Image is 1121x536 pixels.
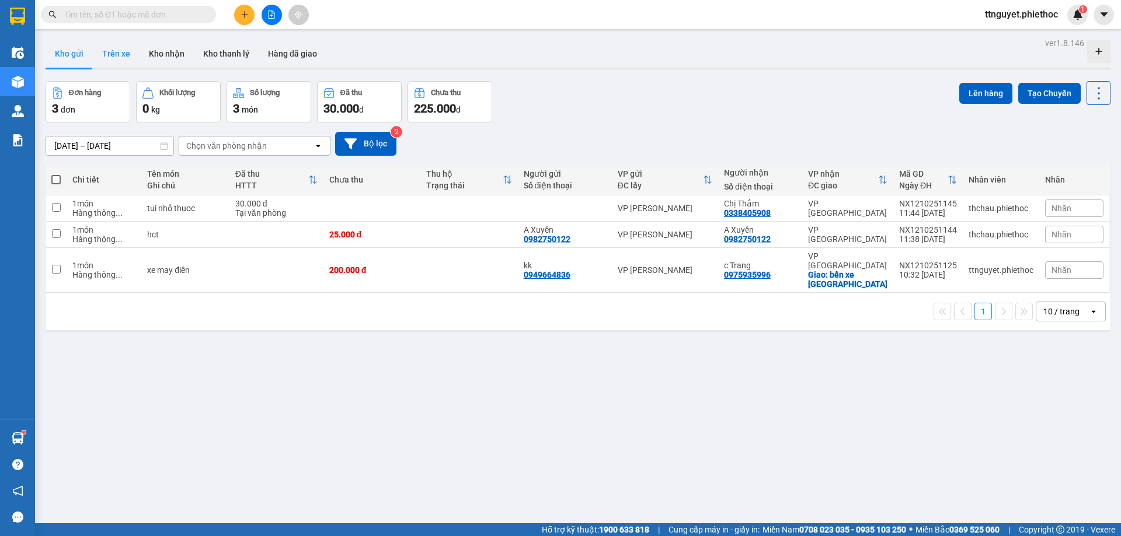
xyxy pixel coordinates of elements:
[1094,5,1114,25] button: caret-down
[323,101,359,115] span: 30.000
[159,89,195,97] div: Khối lượng
[142,101,149,115] span: 0
[46,136,173,155] input: Select a date range.
[229,164,323,195] th: Toggle SortBy
[974,303,992,320] button: 1
[959,83,1012,104] button: Lên hàng
[899,261,957,270] div: NX1210251125
[1087,40,1110,63] div: Tạo kho hàng mới
[1079,5,1087,13] sup: 1
[72,225,135,234] div: 1 món
[893,164,963,195] th: Toggle SortBy
[116,208,123,218] span: ...
[1073,9,1083,20] img: icon-new-feature
[116,270,123,279] span: ...
[969,265,1033,275] div: ttnguyet.phiethoc
[1045,37,1084,50] div: ver 1.8.146
[724,270,771,279] div: 0975935996
[524,261,606,270] div: kk
[899,199,957,208] div: NX1210251145
[12,134,24,146] img: solution-icon
[12,47,24,59] img: warehouse-icon
[12,76,24,88] img: warehouse-icon
[899,234,957,244] div: 11:38 [DATE]
[618,265,712,275] div: VP [PERSON_NAME]
[136,81,221,123] button: Khối lượng0kg
[72,261,135,270] div: 1 món
[288,5,309,25] button: aim
[235,169,308,178] div: Đã thu
[250,89,280,97] div: Số lượng
[72,208,135,218] div: Hàng thông thường
[724,225,796,234] div: A Xuyền
[151,105,160,114] span: kg
[524,234,570,244] div: 0982750122
[340,89,362,97] div: Đã thu
[140,40,194,68] button: Kho nhận
[414,101,456,115] span: 225.000
[294,10,302,19] span: aim
[420,164,517,195] th: Toggle SortBy
[1089,307,1098,316] svg: open
[808,169,878,178] div: VP nhận
[147,181,223,190] div: Ghi chú
[431,89,461,97] div: Chưa thu
[317,81,402,123] button: Đã thu30.000đ
[186,140,267,152] div: Chọn văn phòng nhận
[618,181,703,190] div: ĐC lấy
[899,169,948,178] div: Mã GD
[116,234,123,244] span: ...
[669,523,760,536] span: Cung cấp máy in - giấy in:
[899,225,957,234] div: NX1210251144
[235,208,318,218] div: Tại văn phòng
[724,261,796,270] div: c Trang
[724,199,796,208] div: Chị Thắm
[72,199,135,208] div: 1 món
[235,181,308,190] div: HTTT
[524,225,606,234] div: A Xuyền
[618,169,703,178] div: VP gửi
[267,10,276,19] span: file-add
[46,81,130,123] button: Đơn hàng3đơn
[46,40,93,68] button: Kho gửi
[233,101,239,115] span: 3
[524,270,570,279] div: 0949664836
[969,204,1033,213] div: thchau.phiethoc
[426,181,502,190] div: Trạng thái
[969,175,1033,184] div: Nhân viên
[241,10,249,19] span: plus
[1052,265,1071,275] span: Nhãn
[1043,306,1080,317] div: 10 / trang
[802,164,893,195] th: Toggle SortBy
[329,175,415,184] div: Chưa thu
[724,234,771,244] div: 0982750122
[48,10,57,19] span: search
[147,204,223,213] div: tui nhỏ thuoc
[12,105,24,117] img: warehouse-icon
[64,8,202,21] input: Tìm tên, số ĐT hoặc mã đơn
[12,459,23,470] span: question-circle
[72,175,135,184] div: Chi tiết
[262,5,282,25] button: file-add
[969,230,1033,239] div: thchau.phiethoc
[147,265,223,275] div: xe may điên
[949,525,1000,534] strong: 0369 525 060
[542,523,649,536] span: Hỗ trợ kỹ thuật:
[976,7,1067,22] span: ttnguyet.phiethoc
[1045,175,1103,184] div: Nhãn
[899,270,957,279] div: 10:32 [DATE]
[227,81,311,123] button: Số lượng3món
[12,512,23,523] span: message
[22,430,26,434] sup: 1
[808,199,887,218] div: VP [GEOGRAPHIC_DATA]
[909,527,913,532] span: ⚪️
[72,234,135,244] div: Hàng thông thường
[724,208,771,218] div: 0338405908
[1008,523,1010,536] span: |
[618,204,712,213] div: VP [PERSON_NAME]
[1052,230,1071,239] span: Nhãn
[329,230,415,239] div: 25.000 đ
[808,270,887,289] div: Giao: bến xe hoàng hoàng hà thái bình
[658,523,660,536] span: |
[524,181,606,190] div: Số điện thoại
